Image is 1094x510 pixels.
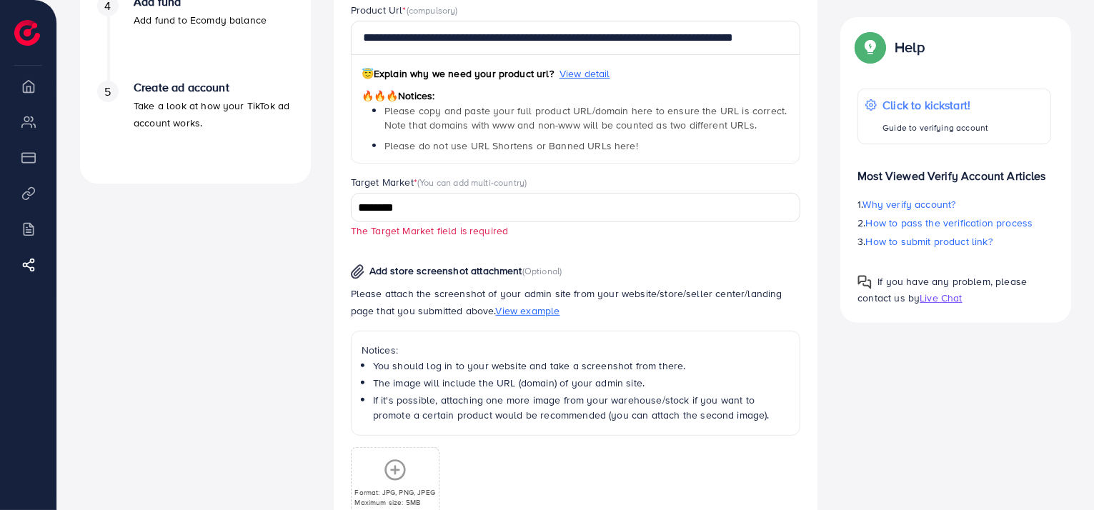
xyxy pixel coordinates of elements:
li: Create ad account [80,81,311,166]
div: Search for option [351,193,801,222]
span: View example [496,304,560,318]
li: You should log in to your website and take a screenshot from there. [373,359,790,373]
img: Popup guide [857,275,872,289]
span: Live Chat [920,291,962,305]
span: How to pass the verification process [866,216,1033,230]
label: Target Market [351,175,527,189]
small: The Target Market field is required [351,224,509,237]
p: Format: JPG, PNG, JPEG [354,487,435,497]
span: Please copy and paste your full product URL/domain here to ensure the URL is correct. Note that d... [384,104,787,132]
span: View detail [560,66,610,81]
span: How to submit product link? [866,234,993,249]
li: If it's possible, attaching one more image from your warehouse/stock if you want to promote a cer... [373,393,790,422]
li: The image will include the URL (domain) of your admin site. [373,376,790,390]
span: Notices: [362,89,435,103]
span: (Optional) [522,264,562,277]
img: logo [14,20,40,46]
span: 😇 [362,66,374,81]
span: If you have any problem, please contact us by [857,274,1027,305]
p: Take a look at how your TikTok ad account works. [134,97,294,131]
span: (You can add multi-country) [417,176,527,189]
span: (compulsory) [407,4,458,16]
span: Add store screenshot attachment [369,264,522,278]
p: Click to kickstart! [882,96,988,114]
p: Help [895,39,925,56]
p: Maximum size: 5MB [354,497,435,507]
p: Please attach the screenshot of your admin site from your website/store/seller center/landing pag... [351,285,801,319]
p: Notices: [362,341,790,359]
span: 🔥🔥🔥 [362,89,398,103]
p: Most Viewed Verify Account Articles [857,156,1051,184]
span: Please do not use URL Shortens or Banned URLs here! [384,139,638,153]
span: Why verify account? [863,197,956,211]
img: Popup guide [857,34,883,60]
iframe: Chat [1033,446,1083,499]
span: Explain why we need your product url? [362,66,554,81]
input: Search for option [353,197,782,219]
span: 5 [104,84,111,100]
p: Guide to verifying account [882,119,988,136]
label: Product Url [351,3,458,17]
p: Add fund to Ecomdy balance [134,11,267,29]
p: 1. [857,196,1051,213]
p: 2. [857,214,1051,231]
img: img [351,264,364,279]
p: 3. [857,233,1051,250]
h4: Create ad account [134,81,294,94]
